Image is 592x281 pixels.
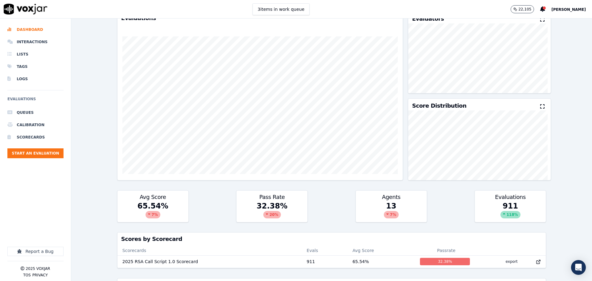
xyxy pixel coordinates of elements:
[420,258,470,265] div: 32.38 %
[302,246,348,255] th: Evals
[347,255,415,268] td: 65.54 %
[117,201,188,222] div: 65.54 %
[7,148,64,158] button: Start an Evaluation
[253,3,310,15] button: 3items in work queue
[7,60,64,73] a: Tags
[551,6,592,13] button: [PERSON_NAME]
[479,194,542,200] h3: Evaluations
[347,246,415,255] th: Avg Score
[475,201,546,222] div: 911
[32,273,48,278] button: Privacy
[415,246,477,255] th: Passrate
[302,255,348,268] td: 911
[26,266,50,271] p: 2025 Voxjar
[263,211,281,218] div: 20 %
[23,273,31,278] button: TOS
[551,7,586,12] span: [PERSON_NAME]
[7,119,64,131] a: Calibration
[412,16,444,22] h3: Evaluators
[571,260,586,275] div: Open Intercom Messenger
[7,23,64,36] a: Dashboard
[511,5,540,13] button: 22,105
[240,194,304,200] h3: Pass Rate
[511,5,534,13] button: 22,105
[7,247,64,256] button: Report a Bug
[117,255,302,268] td: 2025 RSA Call Script 1.0 Scorecard
[7,95,64,106] h6: Evaluations
[7,131,64,143] a: Scorecards
[501,257,523,267] button: export
[121,194,185,200] h3: Avg Score
[117,246,302,255] th: Scorecards
[384,211,399,218] div: 7 %
[121,236,542,242] h3: Scores by Scorecard
[7,36,64,48] a: Interactions
[7,48,64,60] a: Lists
[236,201,307,222] div: 32.38 %
[518,7,531,12] p: 22,105
[7,73,64,85] a: Logs
[412,103,466,109] h3: Score Distribution
[360,194,423,200] h3: Agents
[500,211,520,218] div: 118 %
[7,106,64,119] a: Queues
[356,201,427,222] div: 13
[146,211,160,218] div: 7 %
[4,4,47,14] img: voxjar logo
